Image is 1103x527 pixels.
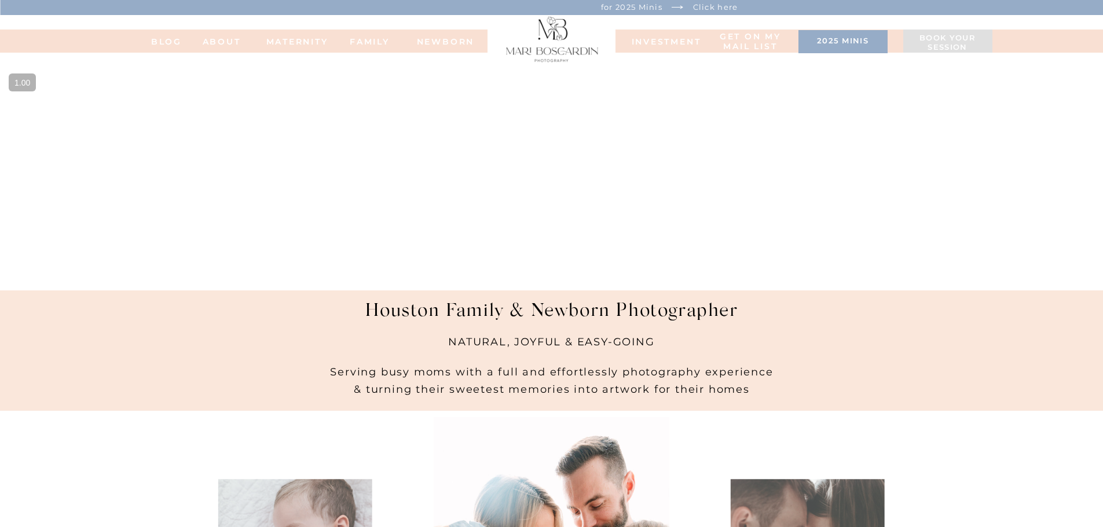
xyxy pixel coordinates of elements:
a: BLOG [144,37,190,45]
a: INVESTMENT [632,37,690,45]
h1: Houston Family & Newborn Photographer [328,300,776,333]
a: 2025 minis [804,36,882,48]
a: NEWBORN [413,37,479,45]
a: Get on my MAIL list [718,32,783,52]
a: Book your session [909,34,987,53]
h2: Serving busy moms with a full and effortlessly photography experience & turning their sweetest me... [315,345,789,410]
a: MATERNITY [266,37,313,45]
a: ABOUT [190,37,254,45]
a: FAMILy [347,37,393,45]
h2: NATURAL, JOYFUL & EASY-GOING [397,333,706,358]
